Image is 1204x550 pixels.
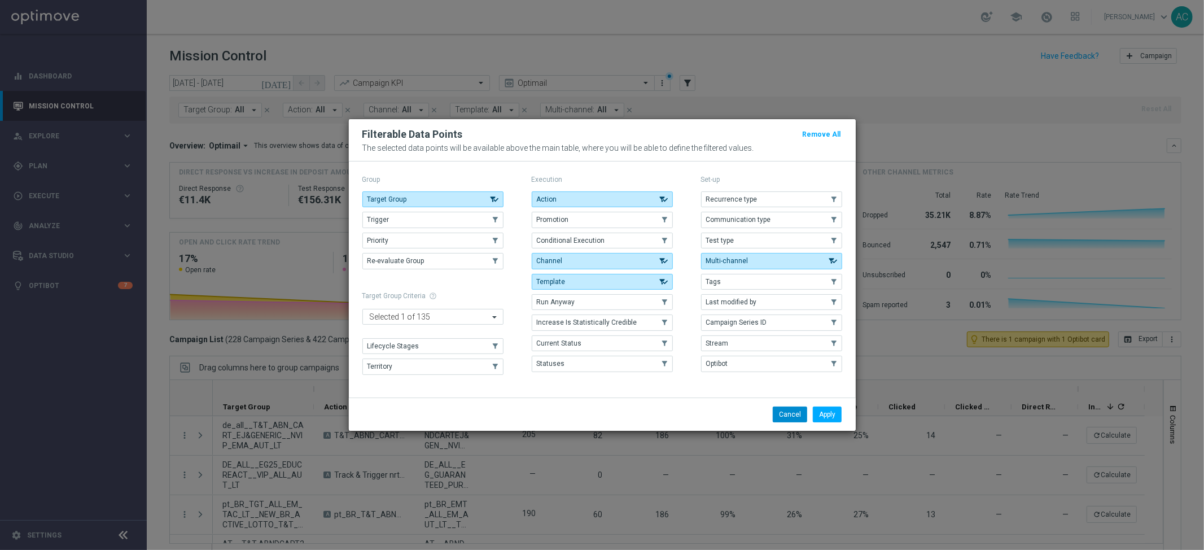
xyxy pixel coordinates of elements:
button: Conditional Execution [532,233,673,248]
button: Action [532,191,673,207]
span: Campaign Series ID [706,318,767,326]
span: Increase Is Statistically Credible [537,318,637,326]
button: Current Status [532,335,673,351]
p: The selected data points will be available above the main table, where you will be able to define... [362,143,842,152]
button: Channel [532,253,673,269]
h1: Target Group Criteria [362,292,504,300]
span: Communication type [706,216,771,224]
button: Re-evaluate Group [362,253,504,269]
span: Recurrence type [706,195,758,203]
button: Cancel [773,407,807,422]
button: Remove All [802,128,842,141]
button: Trigger [362,212,504,228]
span: Stream [706,339,729,347]
p: Group [362,175,504,184]
span: Lifecycle Stages [367,342,419,350]
button: Test type [701,233,842,248]
button: Target Group [362,191,504,207]
button: Recurrence type [701,191,842,207]
span: Run Anyway [537,298,575,306]
button: Multi-channel [701,253,842,269]
span: Last modified by [706,298,757,306]
button: Lifecycle Stages [362,338,504,354]
span: Channel [537,257,563,265]
button: Campaign Series ID [701,315,842,330]
span: Action [537,195,557,203]
span: Template [537,278,566,286]
span: Optibot [706,360,728,368]
span: Promotion [537,216,569,224]
span: Re-evaluate Group [367,257,424,265]
button: Promotion [532,212,673,228]
button: Tags [701,274,842,290]
span: Test type [706,237,734,245]
span: Priority [367,237,389,245]
span: help_outline [430,292,437,300]
span: Multi-channel [706,257,748,265]
button: Priority [362,233,504,248]
p: Set-up [701,175,842,184]
span: Statuses [537,360,565,368]
p: Execution [532,175,673,184]
span: Conditional Execution [537,237,605,245]
span: Current Status [537,339,582,347]
ng-select: Territory [362,309,504,325]
span: Selected 1 of 135 [367,312,434,322]
span: Tags [706,278,721,286]
span: Territory [367,363,393,370]
button: Communication type [701,212,842,228]
button: Last modified by [701,294,842,310]
button: Stream [701,335,842,351]
button: Statuses [532,356,673,372]
button: Increase Is Statistically Credible [532,315,673,330]
button: Optibot [701,356,842,372]
span: Trigger [367,216,389,224]
h2: Filterable Data Points [362,128,463,141]
span: Target Group [367,195,407,203]
button: Run Anyway [532,294,673,310]
button: Template [532,274,673,290]
button: Apply [813,407,842,422]
button: Territory [362,359,504,374]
